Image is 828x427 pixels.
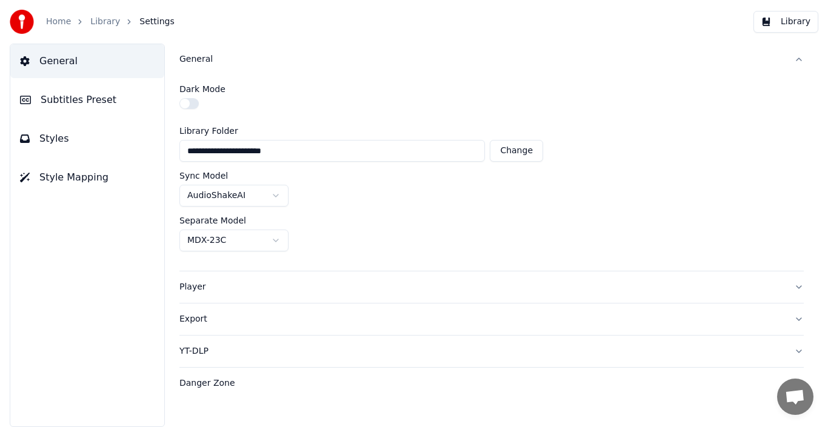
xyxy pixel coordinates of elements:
button: Library [753,11,818,33]
button: Export [179,303,804,335]
div: Player [179,281,784,293]
label: Dark Mode [179,85,225,93]
span: Settings [139,16,174,28]
button: YT-DLP [179,336,804,367]
a: Open chat [777,379,813,415]
nav: breadcrumb [46,16,175,28]
button: Styles [10,122,164,156]
div: Export [179,313,784,325]
img: youka [10,10,34,34]
button: Change [490,140,543,162]
div: Danger Zone [179,377,784,389]
label: Separate Model [179,216,246,225]
a: Home [46,16,71,28]
button: Subtitles Preset [10,83,164,117]
button: General [10,44,164,78]
span: Style Mapping [39,170,109,185]
div: General [179,75,804,271]
label: Library Folder [179,127,543,135]
label: Sync Model [179,171,228,180]
button: General [179,44,804,75]
div: General [179,53,784,65]
span: General [39,54,78,68]
button: Player [179,271,804,303]
span: Styles [39,131,69,146]
button: Style Mapping [10,161,164,194]
a: Library [90,16,120,28]
button: Danger Zone [179,368,804,399]
span: Subtitles Preset [41,93,116,107]
div: YT-DLP [179,345,784,357]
